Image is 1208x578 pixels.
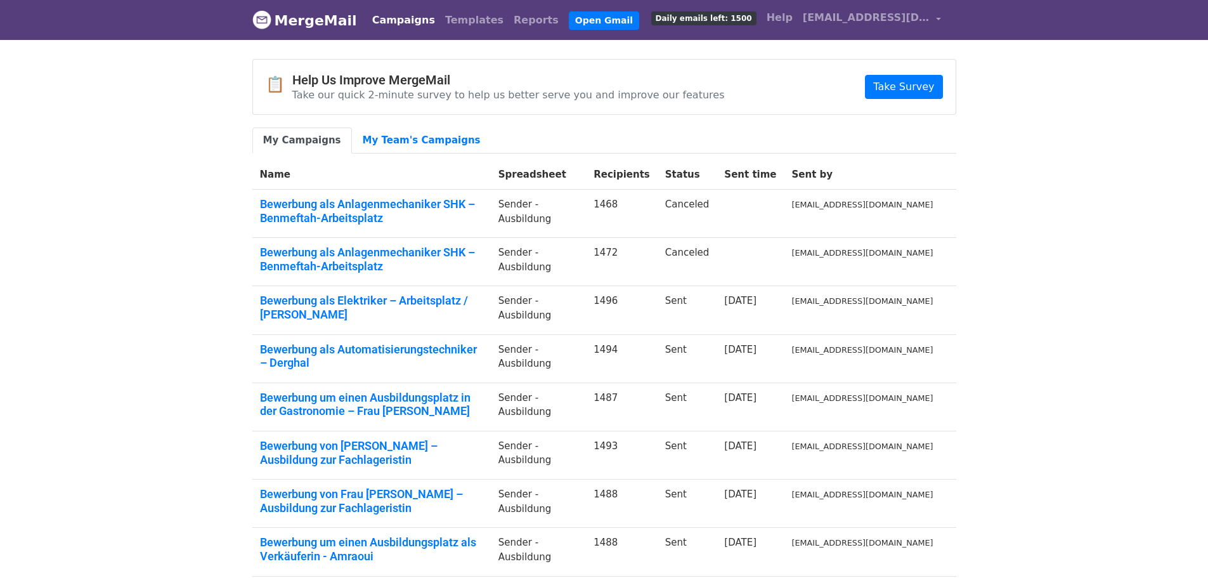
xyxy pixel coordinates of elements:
a: [DATE] [724,489,757,500]
td: Sender -Ausbildung [491,431,586,479]
a: Bewerbung als Anlagenmechaniker SHK – Benmeftah-Arbeitsplatz [260,197,483,225]
span: Daily emails left: 1500 [651,11,757,25]
td: Sender -Ausbildung [491,190,586,238]
a: My Team's Campaigns [352,128,491,154]
td: 1487 [586,383,658,431]
td: Sender -Ausbildung [491,238,586,286]
td: Sender -Ausbildung [491,480,586,528]
td: 1488 [586,528,658,576]
td: Sent [658,528,717,576]
a: [DATE] [724,295,757,306]
th: Status [658,160,717,190]
th: Sent time [717,160,784,190]
small: [EMAIL_ADDRESS][DOMAIN_NAME] [792,248,933,258]
a: Open Gmail [569,11,639,30]
small: [EMAIL_ADDRESS][DOMAIN_NAME] [792,393,933,403]
small: [EMAIL_ADDRESS][DOMAIN_NAME] [792,490,933,499]
td: Canceled [658,238,717,286]
small: [EMAIL_ADDRESS][DOMAIN_NAME] [792,442,933,451]
td: Sent [658,480,717,528]
small: [EMAIL_ADDRESS][DOMAIN_NAME] [792,538,933,548]
td: 1488 [586,480,658,528]
a: My Campaigns [252,128,352,154]
td: Sender -Ausbildung [491,383,586,431]
h4: Help Us Improve MergeMail [292,72,725,88]
td: Sender -Ausbildung [491,286,586,334]
small: [EMAIL_ADDRESS][DOMAIN_NAME] [792,296,933,306]
td: Sent [658,286,717,334]
td: Sender -Ausbildung [491,528,586,576]
a: Bewerbung um einen Ausbildungsplatz in der Gastronomie – Frau [PERSON_NAME] [260,391,483,418]
p: Take our quick 2-minute survey to help us better serve you and improve our features [292,88,725,102]
td: 1468 [586,190,658,238]
a: Help [762,5,798,30]
small: [EMAIL_ADDRESS][DOMAIN_NAME] [792,345,933,355]
span: [EMAIL_ADDRESS][DOMAIN_NAME] [803,10,930,25]
td: 1496 [586,286,658,334]
a: Bewerbung von [PERSON_NAME] – Ausbildung zur Fachlageristin [260,439,483,466]
a: [DATE] [724,440,757,452]
a: [DATE] [724,344,757,355]
a: [DATE] [724,537,757,548]
a: Bewerbung als Anlagenmechaniker SHK – Benmeftah-Arbeitsplatz [260,246,483,273]
td: Canceled [658,190,717,238]
td: 1472 [586,238,658,286]
td: Sent [658,431,717,479]
td: 1494 [586,334,658,383]
th: Sent by [784,160,941,190]
a: Reports [509,8,564,33]
td: Sender -Ausbildung [491,334,586,383]
td: Sent [658,334,717,383]
a: Bewerbung als Automatisierungstechniker – Derghal [260,343,483,370]
a: MergeMail [252,7,357,34]
a: Bewerbung als Elektriker – Arbeitsplatz / [PERSON_NAME] [260,294,483,321]
th: Name [252,160,491,190]
a: Daily emails left: 1500 [646,5,762,30]
a: Bewerbung von Frau [PERSON_NAME] – Ausbildung zur Fachlageristin [260,487,483,515]
span: 📋 [266,76,292,94]
a: Campaigns [367,8,440,33]
td: 1493 [586,431,658,479]
img: MergeMail logo [252,10,271,29]
th: Recipients [586,160,658,190]
a: Bewerbung um einen Ausbildungsplatz als Verkäuferin - Amraoui [260,535,483,563]
a: [DATE] [724,392,757,404]
small: [EMAIL_ADDRESS][DOMAIN_NAME] [792,200,933,209]
a: [EMAIL_ADDRESS][DOMAIN_NAME] [798,5,946,35]
a: Take Survey [865,75,942,99]
a: Templates [440,8,509,33]
td: Sent [658,383,717,431]
th: Spreadsheet [491,160,586,190]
